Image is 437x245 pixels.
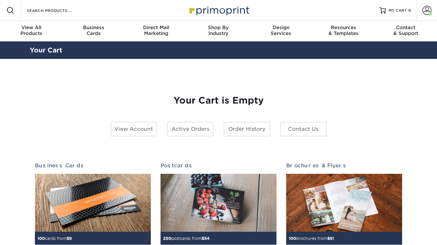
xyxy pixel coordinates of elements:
a: Your Cart [30,46,62,54]
a: Active Orders [167,122,214,137]
span: Contact [375,25,437,30]
a: Order History [224,122,270,137]
span: $ [67,236,69,241]
span: 54 [204,236,210,241]
span: MY CART [389,8,407,13]
a: Shop ByIndustry [187,21,250,41]
span: 250 [163,236,171,241]
span: 100 [37,236,45,241]
span: 100 [289,236,296,241]
a: DesignServices [250,21,312,41]
a: Contact& Support [375,21,437,41]
img: Business Cards [35,174,151,232]
img: Postcards [161,174,276,232]
small: cards from [37,236,72,241]
h1: Your Cart is Empty [35,95,402,106]
input: SEARCH PRODUCTS..... [26,6,89,14]
span: $ [202,236,204,241]
span: 9 [69,236,72,241]
span: Resources [312,25,374,30]
img: Primoprint [186,3,251,17]
a: BusinessCards [62,21,125,41]
div: & Templates [312,25,374,36]
span: Shop By [187,25,250,30]
div: Marketing [125,25,187,36]
div: & Support [375,25,437,36]
a: View Account [110,122,157,137]
div: Industry [187,25,250,36]
span: Direct Mail [125,25,187,30]
a: Contact Us [280,122,327,137]
a: Resources& Templates [312,21,374,41]
a: Direct MailMarketing [125,21,187,41]
span: 61 [330,236,334,241]
span: 0 [408,8,411,13]
small: brochures from [289,236,334,241]
small: postcards from [163,236,210,241]
span: Business [62,25,125,30]
div: Services [250,25,312,36]
h2: Postcards [161,162,276,169]
div: Cards [62,25,125,36]
span: $ [327,236,330,241]
span: Design [250,25,312,30]
h2: Brochures & Flyers [286,162,402,169]
img: Brochures & Flyers [286,174,402,232]
h2: Business Cards [35,162,151,169]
